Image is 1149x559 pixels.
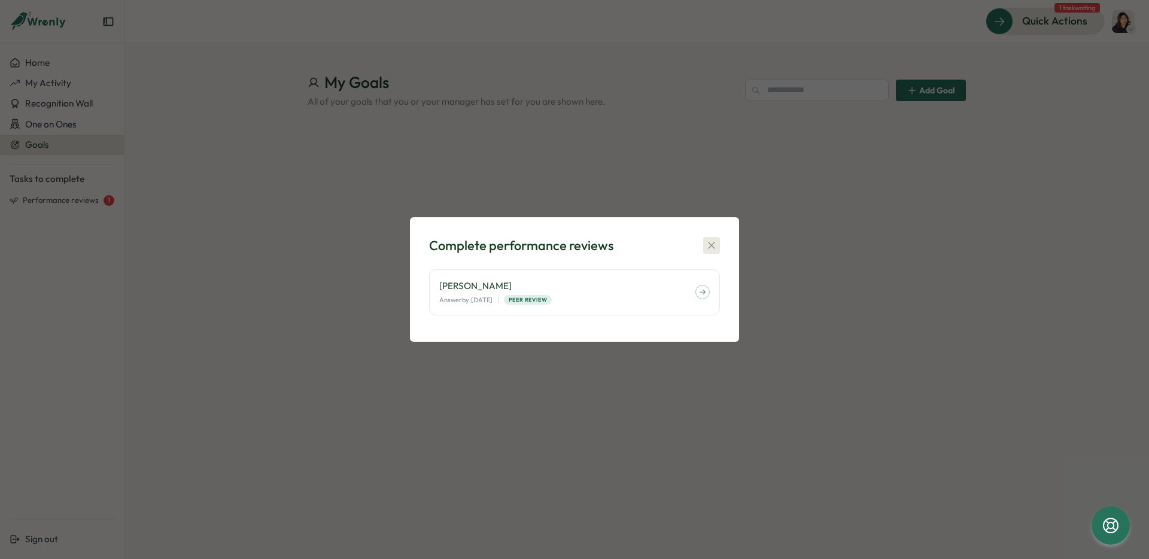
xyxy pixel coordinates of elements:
[429,269,720,315] a: [PERSON_NAME] Answerby:[DATE]|Peer Review
[439,279,695,293] p: [PERSON_NAME]
[509,296,548,304] span: Peer Review
[497,295,499,305] p: |
[439,295,493,305] p: Answer by: [DATE]
[429,236,613,255] div: Complete performance reviews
